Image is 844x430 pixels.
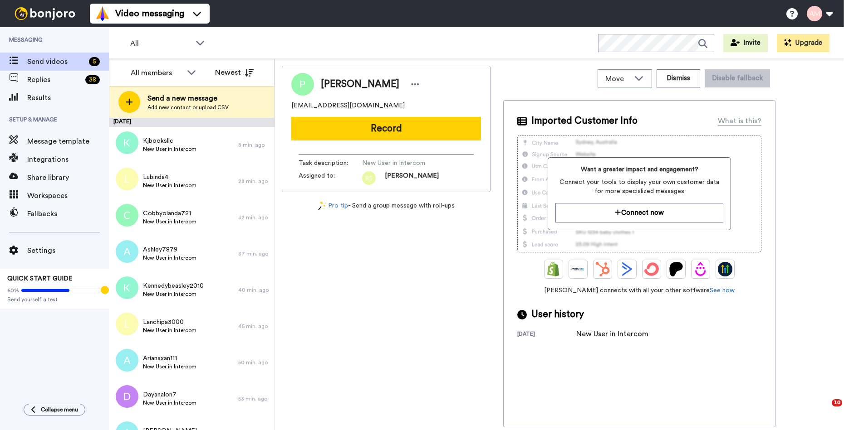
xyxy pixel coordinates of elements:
span: Workspaces [27,190,109,201]
span: Fallbacks [27,208,109,219]
span: Arianaxan111 [143,354,196,363]
img: l.png [116,168,138,190]
span: Video messaging [115,7,184,20]
span: Kennedybeasley2010 [143,281,204,290]
div: All members [131,68,182,78]
button: Upgrade [777,34,829,52]
span: New User in Intercom [143,145,196,153]
img: Ontraport [571,262,585,276]
span: Integrations [27,154,109,165]
img: Drip [693,262,708,276]
span: [PERSON_NAME] [321,77,399,91]
span: Results [27,92,109,103]
span: Settings [27,245,109,256]
span: Want a greater impact and engagement? [555,165,723,174]
span: New User in Intercom [143,327,196,334]
span: Send videos [27,56,85,67]
div: 53 min. ago [238,395,270,402]
span: User history [531,308,584,321]
span: Imported Customer Info [531,114,638,128]
span: All [130,38,191,49]
span: Collapse menu [41,406,78,413]
span: New User in Intercom [143,218,196,225]
a: Pro tip [318,201,348,211]
span: Dayanalon7 [143,390,196,399]
img: GoHighLevel [718,262,732,276]
div: 37 min. ago [238,250,270,257]
button: Collapse menu [24,404,85,416]
span: Add new contact or upload CSV [147,104,229,111]
span: New User in Intercom [143,363,196,370]
img: k.png [116,276,138,299]
span: Share library [27,172,109,183]
span: New User in Intercom [143,182,196,189]
span: New User in Intercom [143,254,196,261]
iframe: Intercom live chat [813,399,835,421]
span: New User in Intercom [143,290,204,298]
span: [EMAIL_ADDRESS][DOMAIN_NAME] [291,101,405,110]
img: l.png [116,313,138,335]
span: Lanchipa3000 [143,318,196,327]
div: 40 min. ago [238,286,270,294]
img: bj-logo-header-white.svg [11,7,79,20]
button: Record [291,117,481,140]
div: [DATE] [517,330,576,339]
img: Hubspot [595,262,610,276]
div: 45 min. ago [238,323,270,330]
span: Replies [27,74,82,85]
img: vm-color.svg [95,6,110,21]
span: QUICK START GUIDE [7,275,73,282]
div: 50 min. ago [238,359,270,366]
span: Connect your tools to display your own customer data for more specialized messages [555,178,723,196]
img: k.png [116,131,138,154]
img: d.png [116,385,138,408]
span: Ashley7879 [143,245,196,254]
span: Send yourself a test [7,296,102,303]
img: a.png [116,240,138,263]
div: 32 min. ago [238,214,270,221]
div: New User in Intercom [576,329,648,339]
img: rs.png [362,171,376,185]
span: Cobbyolanda721 [143,209,196,218]
div: - Send a group message with roll-ups [282,201,491,211]
span: Message template [27,136,109,147]
div: 8 min. ago [238,141,270,149]
span: Kjbooksllc [143,136,196,145]
span: [PERSON_NAME] connects with all your other software [517,286,761,295]
div: What is this? [718,116,761,126]
img: a.png [116,349,138,372]
span: Lubinda4 [143,173,196,182]
a: See how [710,287,735,294]
img: c.png [116,204,138,227]
span: 10 [832,399,842,406]
button: Newest [208,63,260,82]
span: New User in Intercom [143,399,196,406]
div: [DATE] [109,118,275,127]
img: ConvertKit [644,262,659,276]
div: Tooltip anchor [101,286,109,294]
span: 60% [7,287,19,294]
span: New User in Intercom [362,159,448,168]
img: magic-wand.svg [318,201,326,211]
button: Disable fallback [705,69,770,87]
button: Dismiss [657,69,700,87]
img: ActiveCampaign [620,262,634,276]
div: 5 [89,57,100,66]
button: Connect now [555,203,723,222]
span: Send a new message [147,93,229,104]
div: 38 [85,75,100,84]
div: 28 min. ago [238,178,270,185]
img: Shopify [546,262,561,276]
img: Patreon [669,262,683,276]
span: [PERSON_NAME] [385,171,439,185]
span: Assigned to: [299,171,362,185]
img: Image of Porshe Blackmon [291,73,314,96]
span: Task description : [299,159,362,168]
span: Move [605,73,630,84]
button: Invite [723,34,768,52]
